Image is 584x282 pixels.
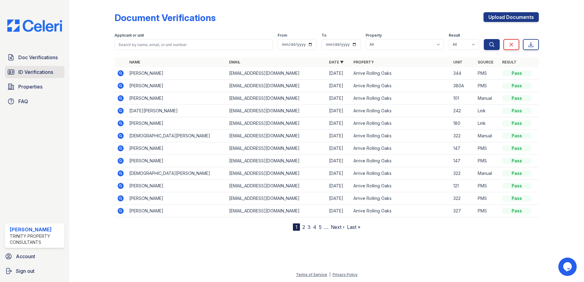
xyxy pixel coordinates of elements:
[327,192,351,205] td: [DATE]
[327,105,351,117] td: [DATE]
[2,20,67,32] img: CE_Logo_Blue-a8612792a0a2168367f1c8372b55b34899dd931a85d93a1a3d3e32e68fde9ad4.png
[475,117,500,130] td: Link
[475,167,500,180] td: Manual
[449,33,460,38] label: Result
[308,224,311,230] a: 3
[129,60,140,64] a: Name
[127,92,227,105] td: [PERSON_NAME]
[227,105,327,117] td: [EMAIL_ADDRESS][DOMAIN_NAME]
[351,205,451,217] td: Arrive Rolling Oaks
[115,33,144,38] label: Applicant or unit
[451,67,475,80] td: 344
[127,192,227,205] td: [PERSON_NAME]
[2,265,67,277] a: Sign out
[302,224,305,230] a: 2
[451,92,475,105] td: 101
[18,83,42,90] span: Properties
[502,70,531,76] div: Pass
[227,167,327,180] td: [EMAIL_ADDRESS][DOMAIN_NAME]
[227,117,327,130] td: [EMAIL_ADDRESS][DOMAIN_NAME]
[475,80,500,92] td: PMS
[351,142,451,155] td: Arrive Rolling Oaks
[127,105,227,117] td: [DATE][PERSON_NAME]
[478,60,493,64] a: Source
[502,145,531,151] div: Pass
[451,80,475,92] td: 380A
[351,155,451,167] td: Arrive Rolling Oaks
[18,68,53,76] span: ID Verifications
[319,224,322,230] a: 5
[327,80,351,92] td: [DATE]
[502,183,531,189] div: Pass
[451,155,475,167] td: 147
[484,12,539,22] a: Upload Documents
[127,167,227,180] td: [DEMOGRAPHIC_DATA][PERSON_NAME]
[327,155,351,167] td: [DATE]
[313,224,316,230] a: 4
[5,95,64,107] a: FAQ
[451,142,475,155] td: 147
[502,133,531,139] div: Pass
[327,142,351,155] td: [DATE]
[127,80,227,92] td: [PERSON_NAME]
[5,81,64,93] a: Properties
[329,60,344,64] a: Date ▼
[327,67,351,80] td: [DATE]
[475,155,500,167] td: PMS
[127,155,227,167] td: [PERSON_NAME]
[351,167,451,180] td: Arrive Rolling Oaks
[453,60,462,64] a: Unit
[327,180,351,192] td: [DATE]
[451,117,475,130] td: 180
[331,224,345,230] a: Next ›
[115,12,216,23] div: Document Verifications
[351,92,451,105] td: Arrive Rolling Oaks
[227,180,327,192] td: [EMAIL_ADDRESS][DOMAIN_NAME]
[451,205,475,217] td: 327
[475,92,500,105] td: Manual
[127,142,227,155] td: [PERSON_NAME]
[351,192,451,205] td: Arrive Rolling Oaks
[324,223,328,231] span: …
[475,192,500,205] td: PMS
[351,67,451,80] td: Arrive Rolling Oaks
[351,105,451,117] td: Arrive Rolling Oaks
[327,92,351,105] td: [DATE]
[16,267,35,275] span: Sign out
[227,192,327,205] td: [EMAIL_ADDRESS][DOMAIN_NAME]
[351,80,451,92] td: Arrive Rolling Oaks
[227,142,327,155] td: [EMAIL_ADDRESS][DOMAIN_NAME]
[558,258,578,276] iframe: chat widget
[475,105,500,117] td: Link
[502,158,531,164] div: Pass
[353,60,374,64] a: Property
[5,66,64,78] a: ID Verifications
[502,95,531,101] div: Pass
[18,98,28,105] span: FAQ
[502,208,531,214] div: Pass
[502,170,531,176] div: Pass
[327,205,351,217] td: [DATE]
[475,180,500,192] td: PMS
[502,120,531,126] div: Pass
[451,192,475,205] td: 322
[127,67,227,80] td: [PERSON_NAME]
[227,92,327,105] td: [EMAIL_ADDRESS][DOMAIN_NAME]
[227,155,327,167] td: [EMAIL_ADDRESS][DOMAIN_NAME]
[127,130,227,142] td: [DEMOGRAPHIC_DATA][PERSON_NAME]
[333,272,358,277] a: Privacy Policy
[278,33,287,38] label: From
[5,51,64,63] a: Doc Verifications
[127,205,227,217] td: [PERSON_NAME]
[451,167,475,180] td: 322
[18,54,58,61] span: Doc Verifications
[327,117,351,130] td: [DATE]
[227,130,327,142] td: [EMAIL_ADDRESS][DOMAIN_NAME]
[475,205,500,217] td: PMS
[127,117,227,130] td: [PERSON_NAME]
[229,60,240,64] a: Email
[115,39,273,50] input: Search by name, email, or unit number
[475,130,500,142] td: Manual
[451,180,475,192] td: 121
[451,130,475,142] td: 322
